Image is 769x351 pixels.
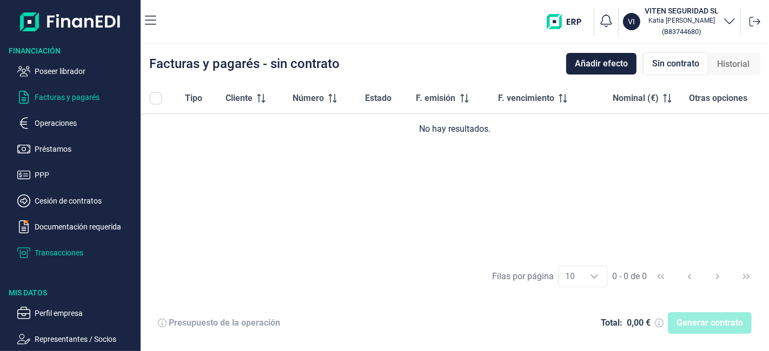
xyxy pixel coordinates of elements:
div: Presupuesto de la operación [169,318,280,328]
div: Choose [581,266,607,287]
button: Next Page [705,264,731,289]
div: No hay resultados. [149,123,760,136]
p: Transacciones [35,246,136,259]
span: F. emisión [416,92,456,105]
p: Representantes / Socios [35,333,136,346]
button: Perfil empresa [17,307,136,320]
span: Estado [365,92,392,105]
button: Añadir efecto [566,53,637,75]
button: PPP [17,168,136,181]
p: Préstamos [35,143,136,156]
span: Número [293,92,324,105]
p: Perfil empresa [35,307,136,320]
img: erp [547,14,589,29]
div: Facturas y pagarés - sin contrato [149,57,340,70]
small: Copiar cif [662,28,701,36]
span: Cliente [226,92,253,105]
button: Préstamos [17,143,136,156]
button: First Page [648,264,674,289]
p: Operaciones [35,117,136,130]
span: Historial [717,58,750,71]
button: Last Page [733,264,759,289]
span: F. vencimiento [498,92,554,105]
span: Añadir efecto [575,57,628,70]
div: Total: [601,318,622,328]
span: Otras opciones [689,92,747,105]
button: Representantes / Socios [17,333,136,346]
p: Katia [PERSON_NAME] [645,16,719,25]
span: Tipo [185,92,202,105]
div: Sin contrato [643,52,708,75]
p: Documentación requerida [35,220,136,233]
p: Cesión de contratos [35,194,136,207]
button: Previous Page [677,264,702,289]
div: Historial [708,53,758,75]
p: Poseer librador [35,65,136,78]
span: 0 - 0 de 0 [612,272,647,281]
span: Nominal (€) [613,92,659,105]
button: Cesión de contratos [17,194,136,207]
button: Transacciones [17,246,136,259]
div: Filas por página [492,270,554,283]
button: Operaciones [17,117,136,130]
button: Poseer librador [17,65,136,78]
p: Facturas y pagarés [35,91,136,104]
button: Documentación requerida [17,220,136,233]
p: VI [628,16,635,27]
img: Logo de aplicación [20,9,121,35]
div: All items unselected [149,92,162,105]
p: PPP [35,168,136,181]
h3: VITEN SEGURIDAD SL [645,5,719,16]
button: VIVITEN SEGURIDAD SLKatia [PERSON_NAME](B83744680) [623,5,736,38]
button: Facturas y pagarés [17,91,136,104]
span: Sin contrato [652,57,699,70]
div: 0,00 € [627,318,651,328]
